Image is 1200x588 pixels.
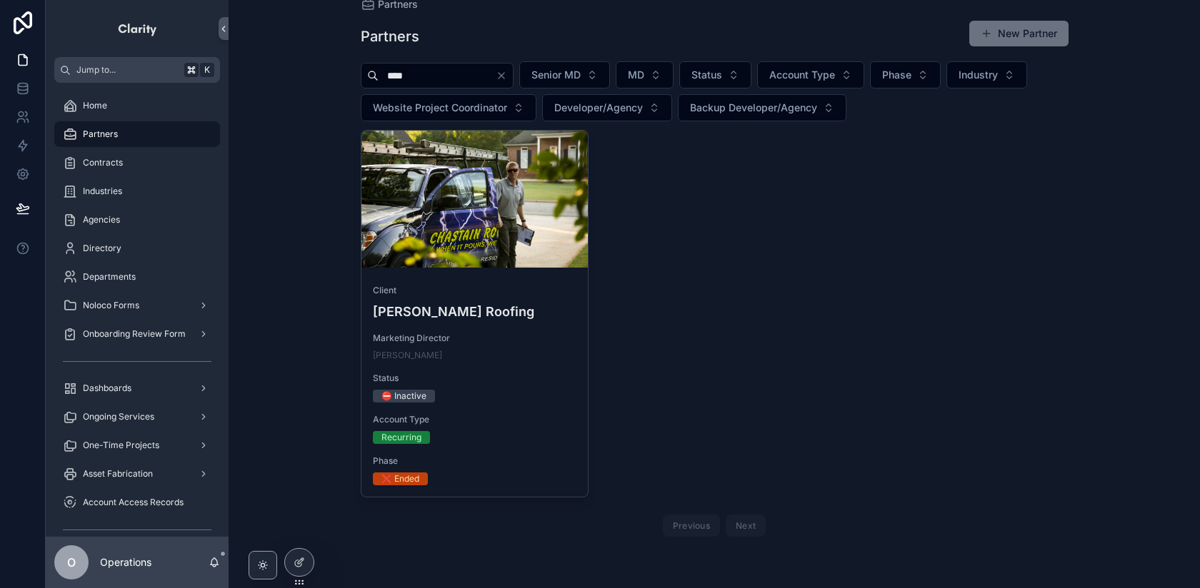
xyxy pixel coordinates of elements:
[83,328,186,340] span: Onboarding Review Form
[83,411,154,422] span: Ongoing Services
[946,61,1027,88] button: Select Button
[83,440,159,451] span: One-Time Projects
[83,271,136,283] span: Departments
[76,64,179,76] span: Jump to...
[690,101,817,115] span: Backup Developer/Agency
[83,214,120,225] span: Agencies
[554,101,643,115] span: Developer/Agency
[531,68,581,82] span: Senior MD
[373,350,442,361] a: [PERSON_NAME]
[882,68,911,82] span: Phase
[381,431,421,444] div: Recurring
[381,472,419,485] div: ❌ Ended
[54,321,220,347] a: Onboarding Review Form
[373,285,577,296] span: Client
[54,178,220,204] a: Industries
[54,375,220,401] a: Dashboards
[54,293,220,318] a: Noloco Forms
[67,554,76,571] span: O
[373,414,577,425] span: Account Type
[83,128,118,140] span: Partners
[83,382,131,394] span: Dashboards
[83,157,123,168] span: Contracts
[100,555,151,569] p: Operations
[373,333,577,344] span: Marketing Director
[870,61,941,88] button: Select Button
[373,302,577,321] h4: [PERSON_NAME] Roofing
[83,100,107,111] span: Home
[361,94,536,121] button: Select Button
[54,264,220,290] a: Departments
[83,243,121,254] span: Directory
[678,94,846,121] button: Select Button
[381,390,426,402] div: ⛔ Inactive
[628,68,644,82] span: MD
[46,83,229,537] div: scrollable content
[691,68,722,82] span: Status
[54,150,220,176] a: Contracts
[117,17,158,40] img: App logo
[54,490,220,515] a: Account Access Records
[361,130,589,497] a: Client[PERSON_NAME] RoofingMarketing Director[PERSON_NAME]Status⛔ InactiveAccount TypeRecurringPh...
[757,61,864,88] button: Select Button
[54,235,220,261] a: Directory
[201,64,213,76] span: K
[769,68,835,82] span: Account Type
[373,101,507,115] span: Website Project Coordinator
[361,26,419,46] h1: Partners
[616,61,674,88] button: Select Button
[519,61,610,88] button: Select Button
[83,300,139,311] span: Noloco Forms
[679,61,751,88] button: Select Button
[54,121,220,147] a: Partners
[959,68,998,82] span: Industry
[373,455,577,467] span: Phase
[54,57,220,83] button: Jump to...K
[83,497,184,508] span: Account Access Records
[496,70,513,81] button: Clear
[83,186,122,197] span: Industries
[54,93,220,118] a: Home
[54,461,220,487] a: Asset Fabrication
[54,432,220,458] a: One-Time Projects
[542,94,672,121] button: Select Button
[83,468,153,480] span: Asset Fabrication
[54,207,220,233] a: Agencies
[54,404,220,430] a: Ongoing Services
[361,131,589,268] div: Chastain.png
[969,21,1069,46] button: New Partner
[373,372,577,384] span: Status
